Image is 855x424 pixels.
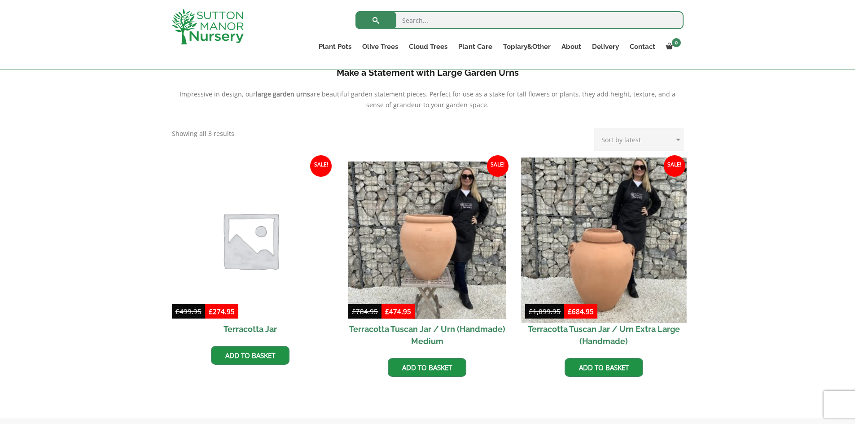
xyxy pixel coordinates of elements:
[180,90,256,98] span: Impressive in design, our
[521,157,686,323] img: Terracotta Tuscan Jar / Urn Extra Large (Handmade)
[357,40,403,53] a: Olive Trees
[209,307,213,316] span: £
[525,319,683,351] h2: Terracotta Tuscan Jar / Urn Extra Large (Handmade)
[624,40,661,53] a: Contact
[385,307,411,316] bdi: 474.95
[498,40,556,53] a: Topiary&Other
[529,307,533,316] span: £
[175,307,180,316] span: £
[209,307,235,316] bdi: 274.95
[453,40,498,53] a: Plant Care
[565,358,643,377] a: Add to basket: “Terracotta Tuscan Jar / Urn Extra Large (Handmade)”
[487,155,509,177] span: Sale!
[175,307,202,316] bdi: 499.95
[529,307,561,316] bdi: 1,099.95
[352,307,378,316] bdi: 784.95
[211,346,289,365] a: Add to basket: “Terracotta Jar”
[172,319,329,339] h2: Terracotta Jar
[403,40,453,53] a: Cloud Trees
[172,162,329,319] img: Placeholder
[337,67,519,78] b: Make a Statement with Large Garden Urns
[172,9,244,44] img: logo
[172,128,234,139] p: Showing all 3 results
[388,358,466,377] a: Add to basket: “Terracotta Tuscan Jar / Urn (Handmade) Medium”
[348,162,506,319] img: Terracotta Tuscan Jar / Urn (Handmade) Medium
[355,11,684,29] input: Search...
[568,307,594,316] bdi: 684.95
[661,40,684,53] a: 0
[310,155,332,177] span: Sale!
[310,90,675,109] span: are beautiful garden statement pieces. Perfect for use as a stake for tall flowers or plants, the...
[313,40,357,53] a: Plant Pots
[352,307,356,316] span: £
[525,162,683,351] a: Sale! Terracotta Tuscan Jar / Urn Extra Large (Handmade)
[348,162,506,351] a: Sale! Terracotta Tuscan Jar / Urn (Handmade) Medium
[587,40,624,53] a: Delivery
[664,155,685,177] span: Sale!
[172,162,329,339] a: Sale! Terracotta Jar
[256,90,310,98] b: large garden urns
[672,38,681,47] span: 0
[348,319,506,351] h2: Terracotta Tuscan Jar / Urn (Handmade) Medium
[594,128,684,151] select: Shop order
[568,307,572,316] span: £
[385,307,389,316] span: £
[556,40,587,53] a: About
